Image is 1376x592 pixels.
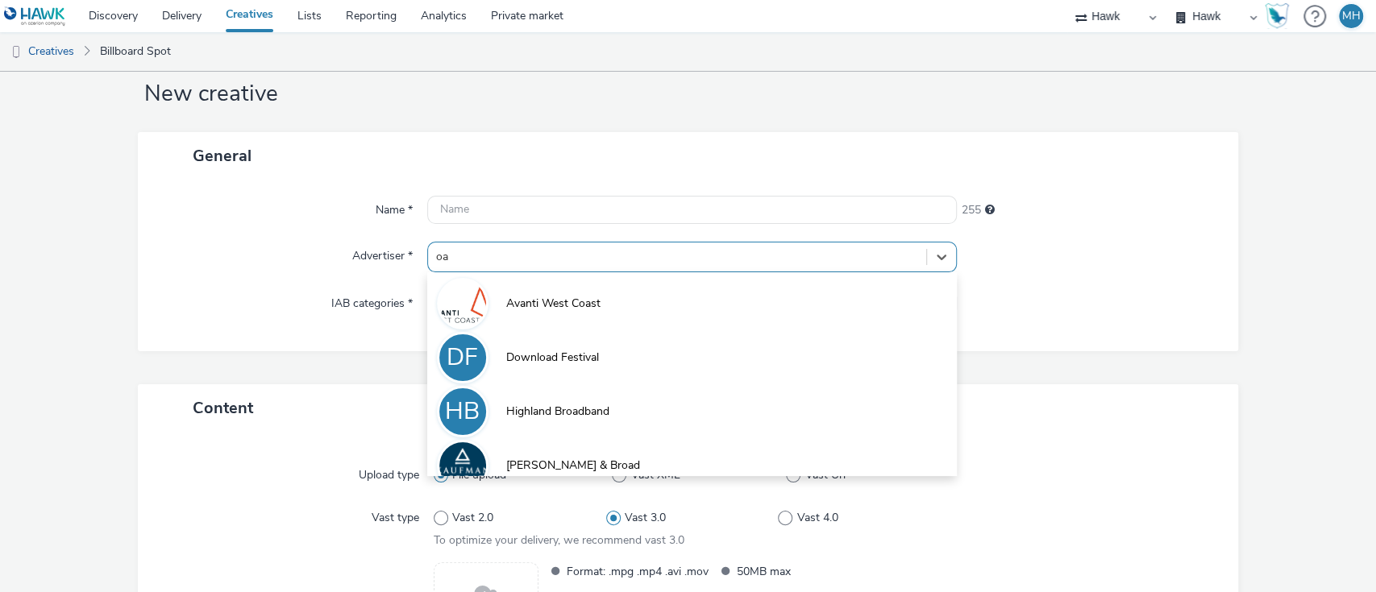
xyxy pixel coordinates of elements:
[797,510,838,526] span: Vast 4.0
[737,562,879,581] span: 50MB max
[193,145,252,167] span: General
[1342,4,1361,28] div: MH
[346,242,419,264] label: Advertiser *
[365,503,426,526] label: Vast type
[427,196,958,224] input: Name
[506,296,601,312] span: Avanti West Coast
[4,6,66,27] img: undefined Logo
[984,202,994,218] div: Maximum 255 characters
[8,44,24,60] img: dooh
[506,457,640,474] span: [PERSON_NAME] & Broad
[447,335,478,380] div: DF
[567,562,709,581] span: Format: .mpg .mp4 .avi .mov
[506,404,609,420] span: Highland Broadband
[439,442,486,489] img: Kaufman & Broad
[193,397,253,419] span: Content
[138,79,1239,110] h1: New creative
[352,461,426,483] label: Upload type
[1265,3,1289,29] img: Hawk Academy
[506,350,599,366] span: Download Festival
[445,389,480,434] div: HB
[1265,3,1295,29] a: Hawk Academy
[625,510,666,526] span: Vast 3.0
[452,510,493,526] span: Vast 2.0
[439,280,486,327] img: Avanti West Coast
[961,202,980,218] span: 255
[325,289,419,312] label: IAB categories *
[434,532,684,548] span: To optimize your delivery, we recommend vast 3.0
[369,196,419,218] label: Name *
[92,32,179,71] a: Billboard Spot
